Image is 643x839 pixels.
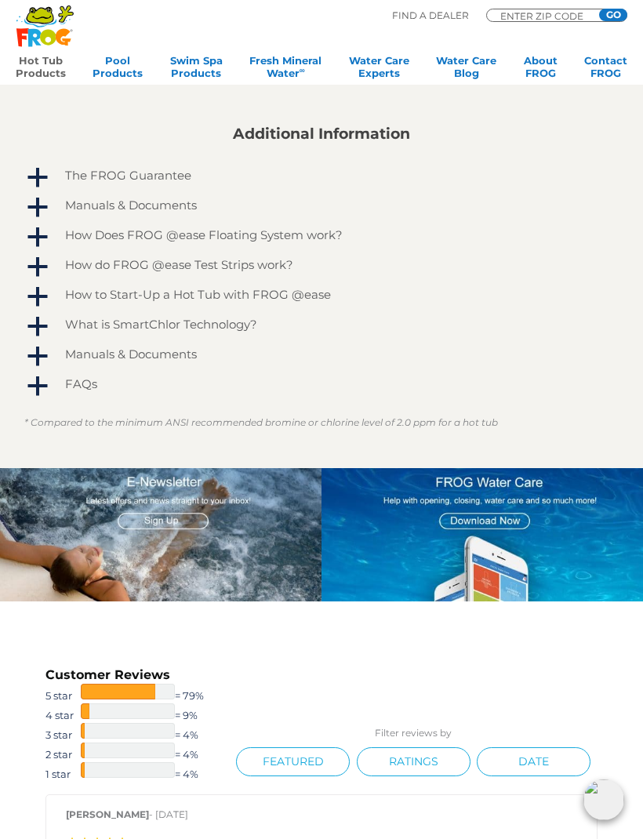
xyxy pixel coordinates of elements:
[249,54,321,85] a: Fresh MineralWater∞
[45,703,230,723] a: 4 star= 9%
[26,166,49,190] span: a
[65,318,257,331] h4: What is SmartChlor Technology?
[45,684,230,703] a: 5 star= 79%
[236,747,350,776] a: Featured
[26,285,49,309] span: a
[45,723,230,743] a: 3 star= 4%
[93,54,143,85] a: PoolProducts
[65,198,197,212] h4: Manuals & Documents
[24,314,619,339] a: a What is SmartChlor Technology?
[24,373,619,398] a: a FAQs
[230,726,598,739] p: Filter reviews by
[65,258,293,271] h4: How do FROG @ease Test Strips work?
[26,196,49,220] span: a
[26,226,49,249] span: a
[477,747,590,776] a: Date
[65,169,191,182] h4: The FROG Guarantee
[45,743,230,762] a: 2 star= 4%
[45,707,81,723] span: 4 star
[392,9,469,23] p: Find A Dealer
[45,688,81,703] span: 5 star
[321,468,643,601] img: App Graphic
[26,256,49,279] span: a
[65,288,331,301] h4: How to Start-Up a Hot Tub with FROG @ease
[65,347,197,361] h4: Manuals & Documents
[499,12,593,20] input: Zip Code Form
[24,125,619,143] h2: Additional Information
[24,343,619,369] a: a Manuals & Documents
[45,666,230,684] h3: Customer Reviews
[65,377,97,390] h4: FAQs
[599,9,627,21] input: GO
[45,766,81,782] span: 1 star
[65,228,343,242] h4: How Does FROG @ease Floating System work?
[357,747,470,776] a: Ratings
[24,284,619,309] a: a How to Start-Up a Hot Tub with FROG @ease
[24,165,619,190] a: a The FROG Guarantee
[26,315,49,339] span: a
[349,54,409,85] a: Water CareExperts
[26,345,49,369] span: a
[170,54,223,85] a: Swim SpaProducts
[24,224,619,249] a: a How Does FROG @ease Floating System work?
[16,54,66,85] a: Hot TubProducts
[45,727,81,743] span: 3 star
[26,375,49,398] span: a
[583,779,624,820] img: openIcon
[24,416,498,428] em: * Compared to the minimum ANSI recommended bromine or chlorine level of 2.0 ppm for a hot tub
[436,54,496,85] a: Water CareBlog
[24,194,619,220] a: a Manuals & Documents
[45,746,81,762] span: 2 star
[300,66,305,74] sup: ∞
[45,762,230,782] a: 1 star= 4%
[584,54,627,85] a: ContactFROG
[24,254,619,279] a: a How do FROG @ease Test Strips work?
[66,808,577,829] p: - [DATE]
[524,54,558,85] a: AboutFROG
[66,808,149,820] strong: [PERSON_NAME]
